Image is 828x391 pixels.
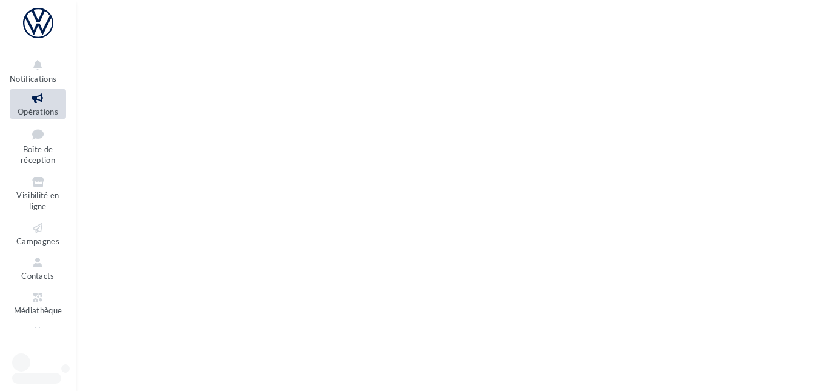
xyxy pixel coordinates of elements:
span: Boîte de réception [21,144,55,165]
a: Visibilité en ligne [10,173,66,214]
span: Médiathèque [14,306,62,316]
a: Contacts [10,253,66,283]
span: Campagnes [16,236,59,246]
span: Contacts [21,271,55,281]
a: Opérations [10,89,66,119]
span: Opérations [18,107,58,116]
a: Calendrier [10,323,66,353]
span: Visibilité en ligne [16,190,59,212]
a: Médiathèque [10,289,66,318]
a: Boîte de réception [10,124,66,168]
span: Notifications [10,74,56,84]
a: Campagnes [10,219,66,249]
